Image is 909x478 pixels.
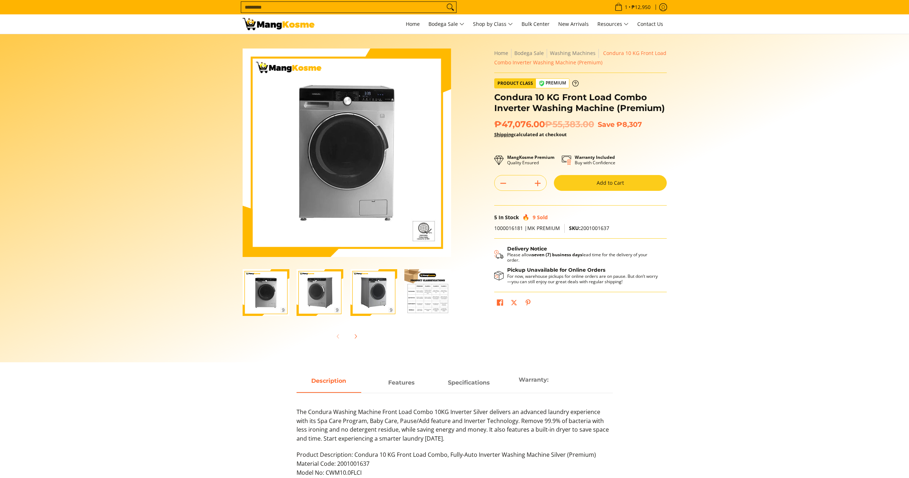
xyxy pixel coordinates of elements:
[616,120,642,129] span: ₱8,307
[507,155,555,165] p: Quality Ensured
[637,20,663,27] span: Contact Us
[350,269,397,316] img: Condura 10 KG Front Load Combo Inverter Washing Machine (Premium)-3
[501,373,566,393] a: Description 3
[569,225,580,231] span: SKU:
[437,376,501,389] span: Specifications
[406,20,420,27] span: Home
[473,20,513,29] span: Shop by Class
[445,2,456,13] button: Search
[514,50,544,56] a: Bodega Sale
[634,14,667,34] a: Contact Us
[297,376,361,389] span: Description
[507,267,605,273] strong: Pickup Unavailable for Online Orders
[494,214,497,221] span: 5
[630,5,652,10] span: ₱12,950
[575,154,615,160] strong: Warranty Included
[494,246,660,263] button: Shipping & Delivery
[388,379,415,386] strong: Features
[555,14,592,34] a: New Arrivals
[404,269,451,316] img: Condura 10 KG Front Load Combo Inverter Washing Machine (Premium)-4
[495,79,536,88] span: Product Class
[243,49,451,257] img: Condura 10 KG Front Load Combo Inverter Washing Machine (Premium)
[494,49,667,67] nav: Breadcrumbs
[507,245,547,252] strong: Delivery Notice
[494,131,567,138] strong: calculated at checkout
[569,225,609,231] span: 2001001637
[297,373,361,393] a: Description
[624,5,629,10] span: 1
[495,298,505,310] a: Share on Facebook
[597,20,629,29] span: Resources
[494,119,594,130] span: ₱47,076.00
[598,120,615,129] span: Save
[495,178,512,189] button: Subtract
[554,175,667,191] button: Add to Cart
[368,373,433,393] a: Description 1
[537,214,548,221] span: Sold
[545,119,594,130] del: ₱55,383.00
[494,92,667,114] h1: Condura 10 KG Front Load Combo Inverter Washing Machine (Premium)
[243,269,289,316] img: Condura 10 KG Front Load Combo Inverter Washing Machine (Premium)-1
[469,14,517,34] a: Shop by Class
[509,298,519,310] a: Post on X
[428,20,464,29] span: Bodega Sale
[322,14,667,34] nav: Main Menu
[507,154,555,160] strong: MangKosme Premium
[533,214,536,221] span: 9
[523,298,533,310] a: Pin on Pinterest
[494,78,579,88] a: Product Class Premium
[425,14,468,34] a: Bodega Sale
[494,50,508,56] a: Home
[297,269,343,316] img: Condura 10 KG Front Load Combo Inverter Washing Machine (Premium)-2
[529,178,546,189] button: Add
[348,328,363,344] button: Next
[494,50,666,66] span: Condura 10 KG Front Load Combo Inverter Washing Machine (Premium)
[494,225,560,231] span: 1000016181 |MK PREMIUM
[507,252,660,263] p: Please allow lead time for the delivery of your order.
[550,50,596,56] a: Washing Machines
[532,252,582,258] strong: seven (7) business days
[494,131,514,138] a: Shipping
[437,373,501,393] a: Description 2
[594,14,632,34] a: Resources
[536,79,569,88] span: Premium
[522,20,550,27] span: Bulk Center
[558,20,589,27] span: New Arrivals
[518,14,553,34] a: Bulk Center
[507,274,660,284] p: For now, warehouse pickups for online orders are on pause. But don’t worry—you can still enjoy ou...
[243,18,315,30] img: Condura 10KG Inverter Washing Machine (Premium) l Mang Kosme
[499,214,519,221] span: In Stock
[297,408,613,450] p: The Condura Washing Machine Front Load Combo 10KG Inverter Silver delivers an advanced laundry ex...
[575,155,615,165] p: Buy with Confidence
[402,14,423,34] a: Home
[612,3,653,11] span: •
[539,81,545,86] img: premium-badge-icon.webp
[519,376,548,383] strong: Warranty:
